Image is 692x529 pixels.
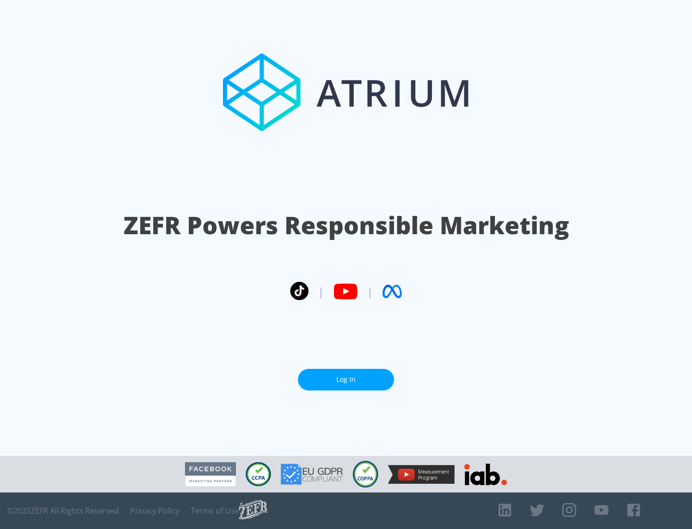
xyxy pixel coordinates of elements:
a: Log In [298,369,394,390]
a: Privacy Policy [130,506,179,516]
span: | [367,284,373,299]
img: IAB [464,464,507,485]
img: YouTube Measurement Program [388,465,455,484]
img: CCPA Compliant [246,462,271,486]
img: Facebook Marketing Partner [185,462,236,487]
span: © 2025 ZEFR All Rights Reserved [7,506,119,516]
a: Terms of Use [191,506,239,516]
img: COPPA Compliant [353,461,378,488]
span: | [318,284,324,299]
img: GDPR Compliant [281,464,343,485]
h1: ZEFR Powers Responsible Marketing [124,209,569,242]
